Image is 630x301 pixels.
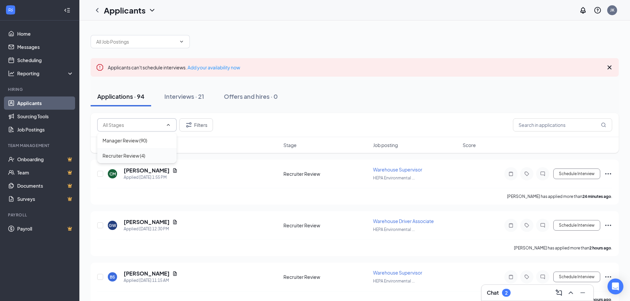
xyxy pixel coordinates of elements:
span: Warehouse Driver Associate [373,218,434,224]
a: OnboardingCrown [17,153,74,166]
a: Add your availability now [188,64,240,70]
a: DocumentsCrown [17,179,74,192]
svg: Document [172,219,178,225]
svg: ChatInactive [539,171,547,176]
svg: ChatInactive [539,274,547,280]
p: [PERSON_NAME] has applied more than . [514,245,612,251]
p: [PERSON_NAME] has applied more than . [507,194,612,199]
a: Messages [17,40,74,54]
div: CM [109,171,116,177]
svg: ChatInactive [539,223,547,228]
span: Warehouse Supervisor [373,167,422,172]
div: Payroll [8,212,72,218]
h5: [PERSON_NAME] [124,270,170,277]
span: Warehouse Supervisor [373,270,422,276]
a: TeamCrown [17,166,74,179]
a: Job Postings [17,123,74,136]
a: SurveysCrown [17,192,74,206]
div: JK [610,7,614,13]
svg: Notifications [579,6,587,14]
svg: ChevronUp [567,289,575,297]
button: Minimize [577,287,588,298]
h5: [PERSON_NAME] [124,167,170,174]
a: Applicants [17,96,74,110]
button: Schedule Interview [553,220,600,231]
h5: [PERSON_NAME] [124,218,170,226]
svg: Error [96,63,104,71]
b: 24 minutes ago [582,194,611,199]
div: Team Management [8,143,72,148]
svg: Tag [523,171,531,176]
svg: Note [507,223,515,228]
svg: WorkstreamLogo [7,7,14,13]
svg: Minimize [579,289,587,297]
svg: Cross [606,63,613,71]
svg: Note [507,274,515,280]
span: Job posting [373,142,398,148]
a: Home [17,27,74,40]
span: HEPA Environmental ... [373,279,415,283]
input: Search in applications [513,118,612,132]
div: Open Intercom Messenger [608,279,623,294]
svg: ChevronDown [179,39,184,44]
div: Recruiter Review (4) [103,152,145,159]
div: Applied [DATE] 1:55 PM [124,174,178,181]
svg: Analysis [8,70,15,77]
button: Schedule Interview [553,169,600,179]
span: HEPA Environmental ... [373,175,415,180]
div: Offers and hires · 0 [224,92,278,100]
a: Scheduling [17,54,74,67]
div: Manager Review (90) [103,137,147,144]
span: Stage [283,142,297,148]
div: Recruiter Review [283,274,369,280]
div: Applied [DATE] 11:15 AM [124,277,178,284]
input: All Stages [103,121,163,129]
span: Score [463,142,476,148]
div: Applied [DATE] 12:30 PM [124,226,178,232]
button: Filter Filters [179,118,213,132]
button: Schedule Interview [553,272,600,282]
svg: QuestionInfo [594,6,602,14]
svg: Note [507,171,515,176]
svg: Filter [185,121,193,129]
a: Sourcing Tools [17,110,74,123]
div: BS [110,274,115,280]
svg: Ellipses [604,221,612,229]
span: Applicants can't schedule interviews. [108,64,240,70]
div: Reporting [17,70,74,77]
svg: ChevronLeft [93,6,101,14]
div: Hiring [8,87,72,92]
svg: ComposeMessage [555,289,563,297]
div: 2 [505,290,508,296]
svg: ChevronUp [166,122,171,128]
svg: ChevronDown [148,6,156,14]
h3: Chat [487,289,499,296]
svg: MagnifyingGlass [601,122,606,128]
svg: Collapse [64,7,70,14]
input: All Job Postings [96,38,176,45]
div: Recruiter Review [283,170,369,177]
svg: Ellipses [604,170,612,178]
svg: Document [172,271,178,276]
div: GW [109,223,116,228]
div: Applications · 94 [97,92,145,100]
h1: Applicants [104,5,146,16]
a: PayrollCrown [17,222,74,235]
button: ComposeMessage [554,287,564,298]
svg: Ellipses [604,273,612,281]
span: HEPA Environmental ... [373,227,415,232]
svg: Document [172,168,178,173]
button: ChevronUp [566,287,576,298]
svg: Tag [523,223,531,228]
svg: Tag [523,274,531,280]
div: Recruiter Review [283,222,369,229]
b: 2 hours ago [589,245,611,250]
div: Interviews · 21 [164,92,204,100]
